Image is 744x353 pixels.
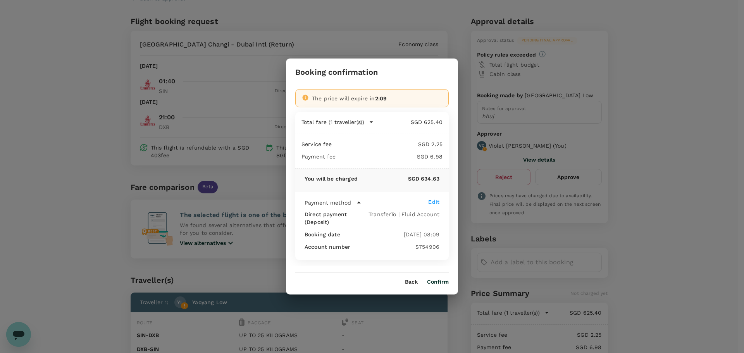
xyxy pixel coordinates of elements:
div: [DATE] 08:09 [404,231,439,238]
div: S754906 [415,243,439,251]
p: You will be charged [305,175,358,183]
h3: Booking confirmation [295,68,378,77]
p: SGD 625.40 [374,118,443,126]
p: Payment fee [301,153,336,160]
div: TransferTo | Fluid Account [369,210,439,218]
p: Payment method [305,199,351,207]
div: Account number [305,243,415,251]
p: SGD 6.98 [336,153,443,160]
p: Service fee [301,140,332,148]
span: 2:09 [375,95,387,102]
div: Booking date [305,231,404,238]
button: Confirm [427,279,449,285]
p: SGD 634.63 [358,175,439,183]
div: Edit [428,198,439,206]
p: Total fare (1 traveller(s)) [301,118,364,126]
div: Direct payment (Deposit) [305,210,369,226]
button: Back [405,279,418,285]
button: Total fare (1 traveller(s)) [301,118,374,126]
p: SGD 2.25 [332,140,443,148]
div: The price will expire in [312,95,442,102]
